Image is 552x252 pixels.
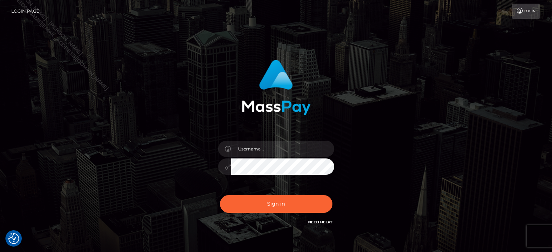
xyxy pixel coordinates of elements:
img: MassPay Login [242,60,311,115]
a: Need Help? [308,220,332,224]
a: Login [512,4,540,19]
button: Sign in [220,195,332,213]
img: Revisit consent button [8,233,19,244]
input: Username... [231,141,334,157]
button: Consent Preferences [8,233,19,244]
a: Login Page [11,4,39,19]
